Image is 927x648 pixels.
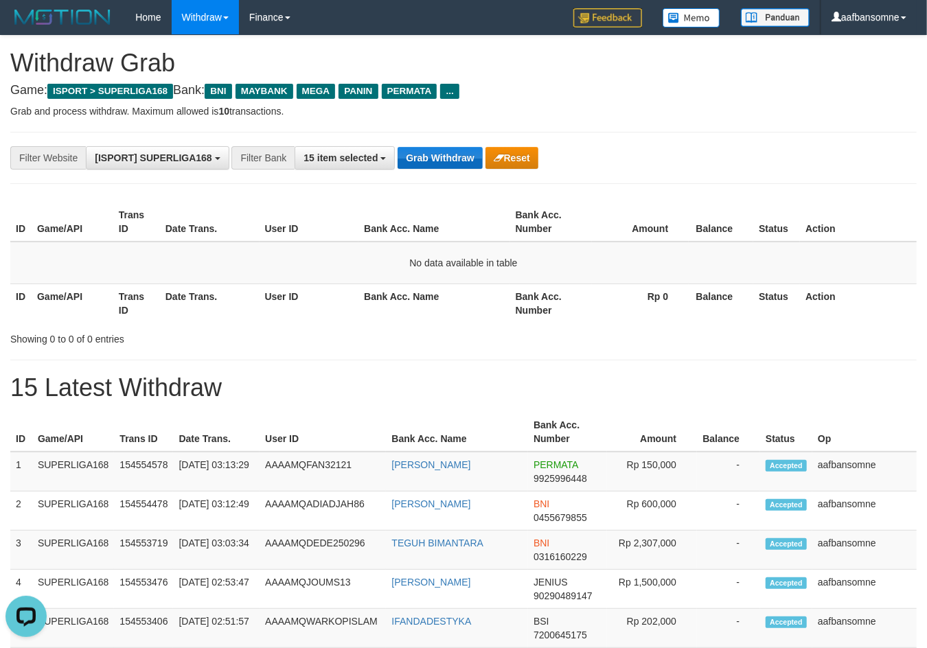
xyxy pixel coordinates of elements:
img: Feedback.jpg [573,8,642,27]
span: ISPORT > SUPERLIGA168 [47,84,173,99]
th: Action [800,202,917,242]
img: Button%20Memo.svg [663,8,720,27]
strong: 10 [218,106,229,117]
a: [PERSON_NAME] [391,459,470,470]
td: AAAAMQWARKOPISLAM [260,609,386,648]
span: PERMATA [534,459,578,470]
td: [DATE] 02:51:57 [173,609,260,648]
th: Bank Acc. Name [386,413,528,452]
td: Rp 600,000 [607,491,698,531]
td: 154554578 [114,452,173,491]
a: IFANDADESTYKA [391,616,471,627]
th: Game/API [32,202,113,242]
span: Accepted [766,616,807,628]
span: Accepted [766,577,807,589]
th: Rp 0 [592,283,689,323]
td: SUPERLIGA168 [32,531,115,570]
span: Accepted [766,460,807,472]
td: [DATE] 03:12:49 [173,491,260,531]
td: 1 [10,452,32,491]
td: - [697,609,760,648]
h1: 15 Latest Withdraw [10,374,917,402]
td: aafbansomne [812,452,917,491]
td: 154553719 [114,531,173,570]
span: Copy 90290489147 to clipboard [534,590,593,601]
th: User ID [260,283,359,323]
button: [ISPORT] SUPERLIGA168 [86,146,229,170]
td: - [697,491,760,531]
img: panduan.png [741,8,810,27]
div: Filter Website [10,146,86,170]
td: - [697,531,760,570]
th: ID [10,283,32,323]
div: Showing 0 to 0 of 0 entries [10,327,376,346]
h4: Game: Bank: [10,84,917,97]
span: BSI [534,616,549,627]
td: Rp 2,307,000 [607,531,698,570]
th: Bank Acc. Name [358,283,510,323]
a: [PERSON_NAME] [391,577,470,588]
td: SUPERLIGA168 [32,609,115,648]
th: Bank Acc. Name [358,202,510,242]
td: 154553476 [114,570,173,609]
button: 15 item selected [295,146,395,170]
th: ID [10,202,32,242]
th: User ID [260,202,359,242]
span: ... [440,84,459,99]
td: [DATE] 02:53:47 [173,570,260,609]
span: JENIUS [534,577,568,588]
th: Status [753,283,800,323]
td: [DATE] 03:03:34 [173,531,260,570]
td: - [697,452,760,491]
th: Bank Acc. Number [510,202,592,242]
td: SUPERLIGA168 [32,452,115,491]
td: aafbansomne [812,570,917,609]
span: Copy 7200645175 to clipboard [534,629,587,640]
td: AAAAMQFAN32121 [260,452,386,491]
div: Filter Bank [231,146,295,170]
td: 154553406 [114,609,173,648]
td: Rp 150,000 [607,452,698,491]
span: Accepted [766,499,807,511]
th: Amount [592,202,689,242]
a: TEGUH BIMANTARA [391,537,483,548]
td: No data available in table [10,242,917,284]
td: aafbansomne [812,491,917,531]
span: Copy 9925996448 to clipboard [534,473,587,484]
th: Trans ID [113,202,160,242]
th: Op [812,413,917,452]
th: Balance [689,202,753,242]
span: BNI [205,84,231,99]
span: PERMATA [382,84,437,99]
th: ID [10,413,32,452]
span: Copy 0316160229 to clipboard [534,551,587,562]
td: 3 [10,531,32,570]
span: BNI [534,498,549,509]
th: Date Trans. [160,283,260,323]
th: Status [760,413,812,452]
th: Action [800,283,917,323]
h1: Withdraw Grab [10,49,917,77]
th: Bank Acc. Number [528,413,607,452]
td: AAAAMQADIADJAH86 [260,491,386,531]
span: MAYBANK [236,84,293,99]
span: MEGA [297,84,336,99]
td: 2 [10,491,32,531]
td: aafbansomne [812,609,917,648]
td: - [697,570,760,609]
th: Status [753,202,800,242]
td: 4 [10,570,32,609]
button: Grab Withdraw [398,147,482,169]
th: Game/API [32,283,113,323]
th: Amount [607,413,698,452]
span: BNI [534,537,549,548]
span: 15 item selected [304,152,378,163]
td: SUPERLIGA168 [32,570,115,609]
a: [PERSON_NAME] [391,498,470,509]
button: Reset [485,147,538,169]
th: Trans ID [113,283,160,323]
th: Bank Acc. Number [510,283,592,323]
th: Date Trans. [160,202,260,242]
th: Date Trans. [173,413,260,452]
img: MOTION_logo.png [10,7,115,27]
